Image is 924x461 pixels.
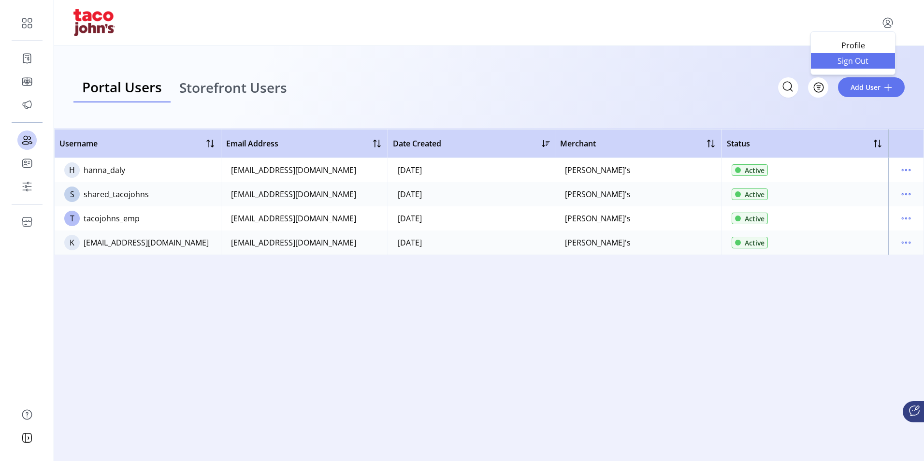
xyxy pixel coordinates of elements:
[393,138,441,149] span: Date Created
[898,162,914,178] button: menu
[778,77,798,98] input: Search
[231,213,356,224] div: [EMAIL_ADDRESS][DOMAIN_NAME]
[231,237,356,248] div: [EMAIL_ADDRESS][DOMAIN_NAME]
[880,15,895,30] button: menu
[59,138,98,149] span: Username
[811,53,895,69] li: Sign Out
[727,138,750,149] span: Status
[898,235,914,250] button: menu
[745,238,765,248] span: Active
[851,82,881,92] span: Add User
[231,164,356,176] div: [EMAIL_ADDRESS][DOMAIN_NAME]
[84,188,149,200] div: shared_tacojohns
[898,187,914,202] button: menu
[226,138,278,149] span: Email Address
[811,38,895,53] a: Profile
[560,138,596,149] span: Merchant
[69,164,75,176] span: H
[73,9,115,36] img: logo
[82,80,162,94] span: Portal Users
[70,188,74,200] span: S
[808,77,828,98] button: Filter Button
[745,165,765,175] span: Active
[898,211,914,226] button: menu
[565,164,631,176] div: [PERSON_NAME]'s
[84,164,125,176] div: hanna_daly
[388,182,554,206] td: [DATE]
[73,72,171,103] a: Portal Users
[745,189,765,200] span: Active
[388,230,554,255] td: [DATE]
[745,214,765,224] span: Active
[84,237,209,248] div: [EMAIL_ADDRESS][DOMAIN_NAME]
[388,158,554,182] td: [DATE]
[565,188,631,200] div: [PERSON_NAME]'s
[231,188,356,200] div: [EMAIL_ADDRESS][DOMAIN_NAME]
[84,213,140,224] div: tacojohns_emp
[388,206,554,230] td: [DATE]
[565,237,631,248] div: [PERSON_NAME]'s
[565,213,631,224] div: [PERSON_NAME]'s
[838,77,905,97] button: Add User
[179,81,287,94] span: Storefront Users
[817,57,889,65] span: Sign Out
[70,213,74,224] span: T
[817,42,889,49] span: Profile
[70,237,74,248] span: K
[171,72,296,103] a: Storefront Users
